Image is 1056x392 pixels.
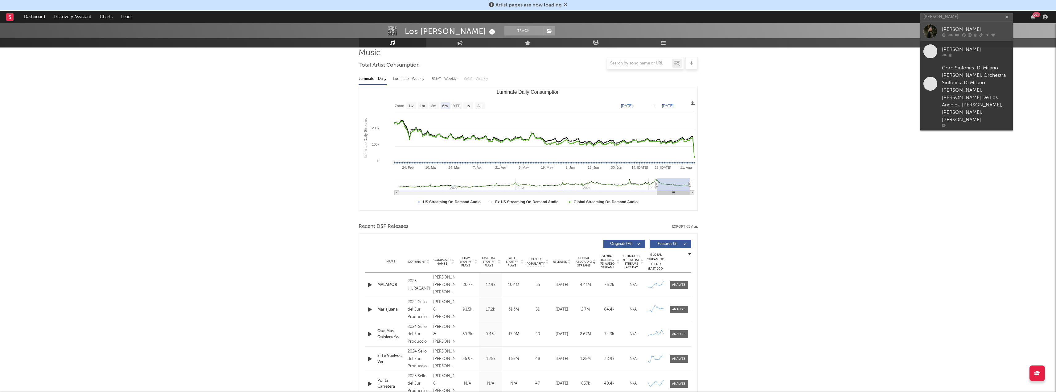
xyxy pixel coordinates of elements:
[527,381,549,387] div: 47
[458,356,478,362] div: 36.9k
[654,242,682,246] span: Features ( 5 )
[481,256,497,267] span: Last Day Spotify Plays
[377,307,405,313] a: Mariajuana
[433,258,451,266] span: Composer Names
[377,378,405,390] a: Por la Carretera
[359,49,381,57] span: Music
[652,104,655,108] text: →
[409,104,413,108] text: 1w
[96,11,117,23] a: Charts
[599,381,620,387] div: 40.4k
[496,89,560,95] text: Luminate Daily Consumption
[942,64,1010,124] div: Coro Sinfonica Di Milano [PERSON_NAME], Orchestra Sinfonica Di Milano [PERSON_NAME], [PERSON_NAME...
[552,356,572,362] div: [DATE]
[599,307,620,313] div: 84.4k
[504,307,524,313] div: 31.3M
[504,256,520,267] span: ATD Spotify Plays
[575,307,596,313] div: 2.7M
[621,104,633,108] text: [DATE]
[1033,12,1040,17] div: 99 +
[402,166,413,169] text: 24. Feb
[611,166,622,169] text: 30. Jun
[631,166,648,169] text: 14. [DATE]
[393,74,425,84] div: Luminate - Weekly
[372,142,379,146] text: 100k
[575,282,596,288] div: 4.41M
[942,46,1010,53] div: [PERSON_NAME]
[575,356,596,362] div: 1.25M
[20,11,49,23] a: Dashboard
[466,104,470,108] text: 1y
[495,166,506,169] text: 21. Apr
[364,118,368,158] text: Luminate Daily Streams
[599,331,620,337] div: 74.3k
[920,41,1013,61] a: [PERSON_NAME]
[504,381,524,387] div: N/A
[473,166,482,169] text: 7. Apr
[527,257,545,266] span: Spotify Popularity
[655,166,671,169] text: 28. [DATE]
[599,282,620,288] div: 76.2k
[662,104,674,108] text: [DATE]
[359,87,697,210] svg: Luminate Daily Consumption
[623,254,640,269] span: Estimated % Playlist Streams Last Day
[647,253,665,271] div: Global Streaming Trend (Last 60D)
[564,3,567,8] span: Dismiss
[527,331,549,337] div: 49
[553,260,567,264] span: Released
[920,61,1013,130] a: Coro Sinfonica Di Milano [PERSON_NAME], Orchestra Sinfonica Di Milano [PERSON_NAME], [PERSON_NAME...
[575,331,596,337] div: 2.67M
[359,74,387,84] div: Luminate - Daily
[519,166,529,169] text: 5. May
[623,307,643,313] div: N/A
[541,166,553,169] text: 19. May
[433,274,454,296] div: [PERSON_NAME], [PERSON_NAME], [PERSON_NAME] & [PERSON_NAME]
[623,331,643,337] div: N/A
[1031,14,1035,19] button: 99+
[477,104,481,108] text: All
[920,21,1013,41] a: [PERSON_NAME]
[623,381,643,387] div: N/A
[432,74,458,84] div: BMAT - Weekly
[117,11,137,23] a: Leads
[458,381,478,387] div: N/A
[650,240,691,248] button: Features(5)
[377,282,405,288] a: MALAMOR
[481,356,501,362] div: 4.75k
[431,104,436,108] text: 3m
[408,260,426,264] span: Copyright
[575,256,592,267] span: Global ATD Audio Streams
[481,331,501,337] div: 9.43k
[372,126,379,130] text: 200k
[599,254,616,269] span: Global Rolling 7D Audio Streams
[504,26,543,35] button: Track
[448,166,460,169] text: 24. Mar
[433,323,454,345] div: [PERSON_NAME] & [PERSON_NAME]
[377,328,405,340] a: Que Más Quisiera Yo
[453,104,460,108] text: YTD
[481,381,501,387] div: N/A
[527,307,549,313] div: 51
[552,381,572,387] div: [DATE]
[425,166,437,169] text: 10. Mar
[504,356,524,362] div: 1.52M
[942,26,1010,33] div: [PERSON_NAME]
[623,356,643,362] div: N/A
[552,307,572,313] div: [DATE]
[603,240,645,248] button: Originals(76)
[420,104,425,108] text: 1m
[552,331,572,337] div: [DATE]
[607,61,672,66] input: Search by song name or URL
[588,166,599,169] text: 16. Jun
[458,331,478,337] div: 59.3k
[458,256,474,267] span: 7 Day Spotify Plays
[377,353,405,365] a: Si Te Vuelvo a Ver
[408,323,430,345] div: 2024 Sello del Sur Producciones Ltda
[481,307,501,313] div: 17.2k
[552,282,572,288] div: [DATE]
